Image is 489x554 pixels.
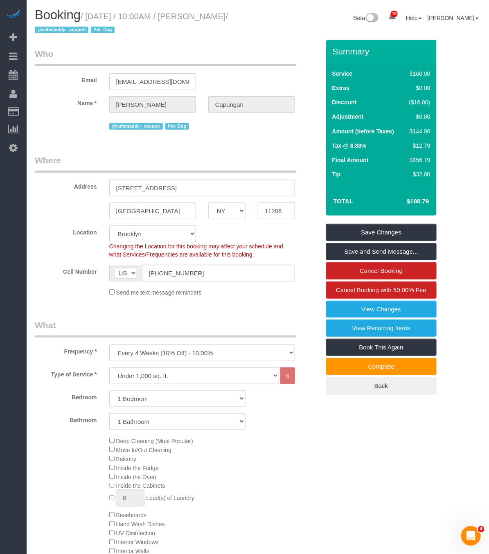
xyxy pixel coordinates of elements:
label: Discount [332,98,357,106]
span: Booking [35,8,81,22]
span: Balcony [116,456,136,462]
span: @cafemaddy - coupon [35,27,88,33]
h4: $188.79 [382,198,429,205]
span: Deep Cleaning (Most Popular) [116,438,193,444]
div: $144.00 [406,127,430,135]
label: Extras [332,84,350,92]
input: Email [109,73,196,90]
a: View Recurring Items [326,320,437,337]
div: $160.00 [406,70,430,78]
a: Beta [354,15,379,21]
h3: Summary [333,47,433,56]
span: Inside the Oven [116,474,156,480]
iframe: Intercom live chat [461,526,481,546]
input: Last Name [208,96,295,113]
span: 19 [391,11,398,17]
label: Bathroom [29,413,103,424]
legend: What [35,319,296,338]
a: Complete [326,358,437,375]
div: $32.00 [406,170,430,178]
label: Service [332,70,353,78]
label: Frequency * [29,345,103,356]
legend: Who [35,48,296,66]
label: Adjustment [332,113,364,121]
label: Amount (before Taxes) [332,127,394,135]
label: Address [29,180,103,191]
a: Book This Again [326,339,437,356]
img: Automaid Logo [5,8,21,20]
input: City [109,203,196,219]
span: Inside the Fridge [116,465,158,471]
label: Name * [29,96,103,107]
span: Pet- Dog [165,123,189,130]
a: Cancel Booking with 50.00% Fee [326,282,437,299]
a: Save Changes [326,224,437,241]
span: Send me text message reminders [116,289,201,296]
a: 19 [384,8,400,26]
a: Back [326,377,437,394]
span: Inside the Cabinets [116,482,165,489]
legend: Where [35,154,296,173]
span: Interior Windows [116,539,158,546]
input: Cell Number [142,265,295,282]
span: Baseboards [116,512,146,519]
span: @cafemaddy - coupon [109,123,163,130]
div: $156.79 [406,156,430,164]
input: Zip Code [258,203,295,219]
a: Save and Send Message... [326,243,437,260]
span: Pet- Dog [91,27,115,33]
span: Load(s) of Laundry [146,495,194,502]
span: Hand Wash Dishes [116,521,165,528]
img: New interface [365,13,379,24]
label: Type of Service * [29,367,103,378]
label: Email [29,73,103,84]
a: Help [406,15,422,21]
a: View Changes [326,301,437,318]
strong: Total [334,198,354,205]
div: $0.00 [406,113,430,121]
small: / [DATE] / 10:00AM / [PERSON_NAME] [35,12,228,35]
span: 4 [478,526,484,533]
a: [PERSON_NAME] [428,15,479,21]
div: ($16.00) [406,98,430,106]
span: Cancel Booking with 50.00% Fee [336,286,426,293]
label: Tax @ 8.88% [332,142,367,150]
a: Cancel Booking [326,262,437,279]
span: UV Disinfection [116,530,155,537]
span: Changing the Location for this booking may affect your schedule and what Services/Frequencies are... [109,243,283,258]
div: $0.00 [406,84,430,92]
input: First Name [109,96,196,113]
label: Cell Number [29,265,103,276]
label: Tip [332,170,341,178]
label: Location [29,225,103,236]
div: $12.79 [406,142,430,150]
label: Final Amount [332,156,369,164]
label: Bedroom [29,390,103,401]
span: Move In/Out Cleaning [116,447,171,453]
